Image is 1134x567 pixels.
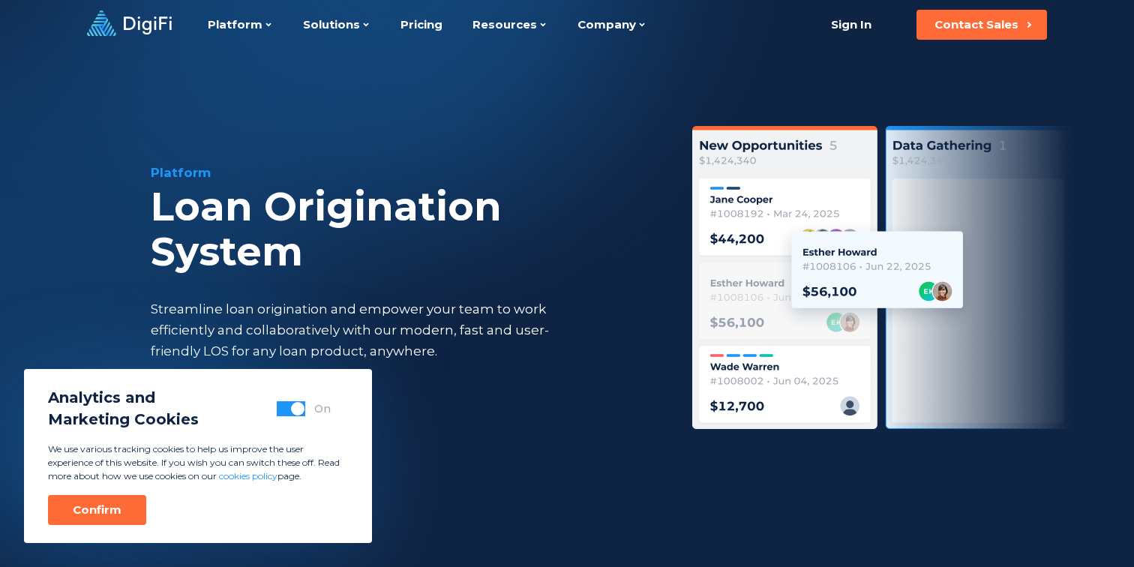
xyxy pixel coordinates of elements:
span: Marketing Cookies [48,409,199,430]
div: On [314,401,331,416]
button: Confirm [48,495,146,525]
button: Contact Sales [916,10,1047,40]
p: We use various tracking cookies to help us improve the user experience of this website. If you wi... [48,442,348,483]
div: Contact Sales [934,17,1018,32]
div: Platform [151,163,655,181]
div: Streamline loan origination and empower your team to work efficiently and collaboratively with ou... [151,298,577,361]
div: Confirm [73,502,121,517]
a: Sign In [812,10,889,40]
span: Analytics and [48,387,199,409]
div: Loan Origination System [151,184,655,274]
a: cookies policy [219,470,277,481]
